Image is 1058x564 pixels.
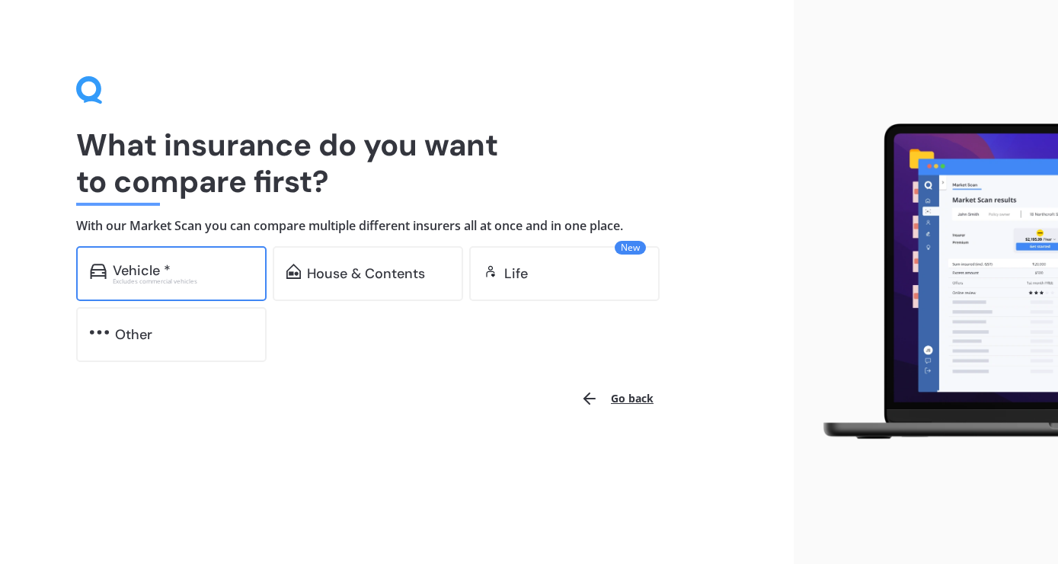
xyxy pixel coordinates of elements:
[571,380,663,417] button: Go back
[307,266,425,281] div: House & Contents
[115,327,152,342] div: Other
[113,263,171,278] div: Vehicle *
[76,127,718,200] h1: What insurance do you want to compare first?
[90,264,107,279] img: car.f15378c7a67c060ca3f3.svg
[90,325,109,340] img: other.81dba5aafe580aa69f38.svg
[113,278,253,284] div: Excludes commercial vehicles
[504,266,528,281] div: Life
[806,117,1058,448] img: laptop.webp
[615,241,646,255] span: New
[76,218,718,234] h4: With our Market Scan you can compare multiple different insurers all at once and in one place.
[286,264,301,279] img: home-and-contents.b802091223b8502ef2dd.svg
[483,264,498,279] img: life.f720d6a2d7cdcd3ad642.svg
